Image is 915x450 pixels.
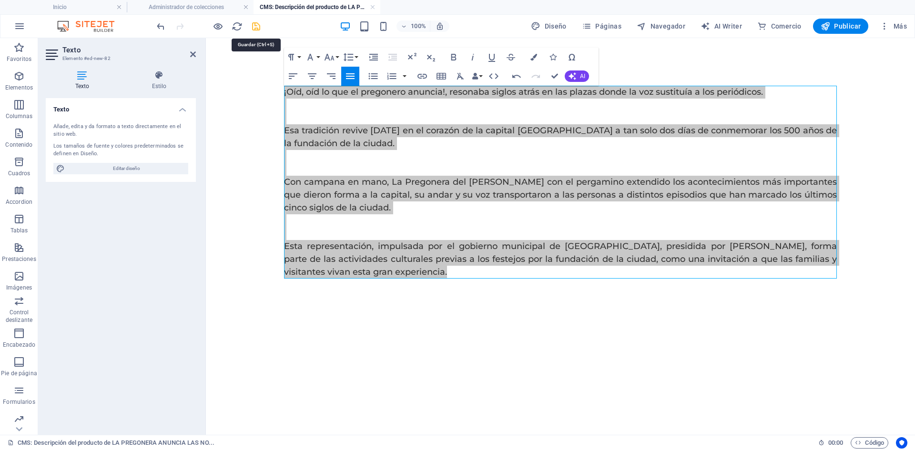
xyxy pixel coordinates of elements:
[322,67,340,86] button: Align Right
[1,370,37,377] p: Pie de página
[445,48,463,67] button: Bold (Ctrl+B)
[396,20,430,32] button: 100%
[232,21,243,32] i: Volver a cargar página
[813,19,869,34] button: Publicar
[5,141,32,149] p: Contenido
[855,437,884,449] span: Código
[322,48,340,67] button: Font Size
[155,21,166,32] i: Deshacer: Añadir elemento (Ctrl+Z)
[485,67,503,86] button: HTML
[483,48,501,67] button: Underline (Ctrl+U)
[413,67,431,86] button: Insert Link
[212,20,224,32] button: Haz clic para salir del modo de previsualización y seguir editando
[6,284,32,291] p: Imágenes
[5,84,33,91] p: Elementos
[78,203,631,239] span: Esta representación, impulsada por el gobierno municipal de [GEOGRAPHIC_DATA], presidida por [PER...
[341,48,359,67] button: Line Height
[821,21,861,31] span: Publicar
[383,67,401,86] button: Ordered List
[53,163,188,174] button: Editar diseño
[53,123,188,139] div: Añade, edita y da formato a texto directamente en el sitio web.
[697,19,746,34] button: AI Writer
[502,48,520,67] button: Strikethrough
[62,46,196,54] h2: Texto
[2,255,36,263] p: Prestaciones
[851,437,888,449] button: Código
[637,21,685,31] span: Navegador
[78,139,631,175] span: Con campana en mano, La Pregonera del [PERSON_NAME] con el pergamino extendido los acontecimiento...
[525,48,543,67] button: Colors
[53,142,188,158] div: Los tamaños de fuente y colores predeterminados se definen en Diseño.
[835,439,836,446] span: :
[3,398,35,406] p: Formularios
[401,67,408,86] button: Ordered List
[284,48,302,67] button: Paragraph Format
[284,67,302,86] button: Align Left
[3,341,35,349] p: Encabezado
[303,48,321,67] button: Font Family
[62,54,177,63] h3: Elemento #ed-new-82
[633,19,689,34] button: Navegador
[436,22,444,30] i: Al redimensionar, ajustar el nivel de zoom automáticamente para ajustarse al dispositivo elegido.
[231,20,243,32] button: reload
[757,21,802,31] span: Comercio
[565,70,589,82] button: AI
[6,198,32,206] p: Accordion
[8,437,214,449] a: Haz clic para cancelar la selección y doble clic para abrir páginas
[531,21,567,31] span: Diseño
[828,437,843,449] span: 00 00
[578,19,625,34] button: Páginas
[254,2,380,12] h4: CMS: Descripción del producto de LA PREGONERA ANUNCIA LAS NO...
[527,67,545,86] button: Redo (Ctrl+Shift+Z)
[384,48,402,67] button: Decrease Indent
[122,70,196,90] h4: Estilo
[508,67,526,86] button: Undo (Ctrl+Z)
[563,48,581,67] button: Special Characters
[876,19,911,34] button: Más
[127,2,254,12] h4: Administrador de colecciones
[10,227,28,234] p: Tablas
[68,163,185,174] span: Editar diseño
[411,20,426,32] h6: 100%
[365,48,383,67] button: Increase Indent
[818,437,844,449] h6: Tiempo de la sesión
[78,49,557,59] span: ¡Oíd, oíd lo que el pregonero anuncia!, resonaba siglos atrás en las plazas donde la voz sustituí...
[403,48,421,67] button: Superscript
[422,48,440,67] button: Subscript
[451,67,469,86] button: Clear Formatting
[544,48,562,67] button: Icons
[78,87,631,110] span: Esa tradición revive [DATE] en el corazón de la capital [GEOGRAPHIC_DATA] a tan solo dos días de ...
[8,170,30,177] p: Cuadros
[470,67,484,86] button: Data Bindings
[364,67,382,86] button: Unordered List
[753,19,805,34] button: Comercio
[464,48,482,67] button: Italic (Ctrl+I)
[546,67,564,86] button: Confirm (Ctrl+⏎)
[55,20,126,32] img: Editor Logo
[250,20,262,32] button: save
[7,55,31,63] p: Favoritos
[432,67,450,86] button: Insert Table
[46,70,122,90] h4: Texto
[580,73,585,79] span: AI
[527,19,570,34] div: Diseño (Ctrl+Alt+Y)
[6,112,33,120] p: Columnas
[341,67,359,86] button: Align Justify
[582,21,621,31] span: Páginas
[896,437,907,449] button: Usercentrics
[880,21,907,31] span: Más
[46,98,196,115] h4: Texto
[527,19,570,34] button: Diseño
[303,67,321,86] button: Align Center
[701,21,742,31] span: AI Writer
[155,20,166,32] button: undo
